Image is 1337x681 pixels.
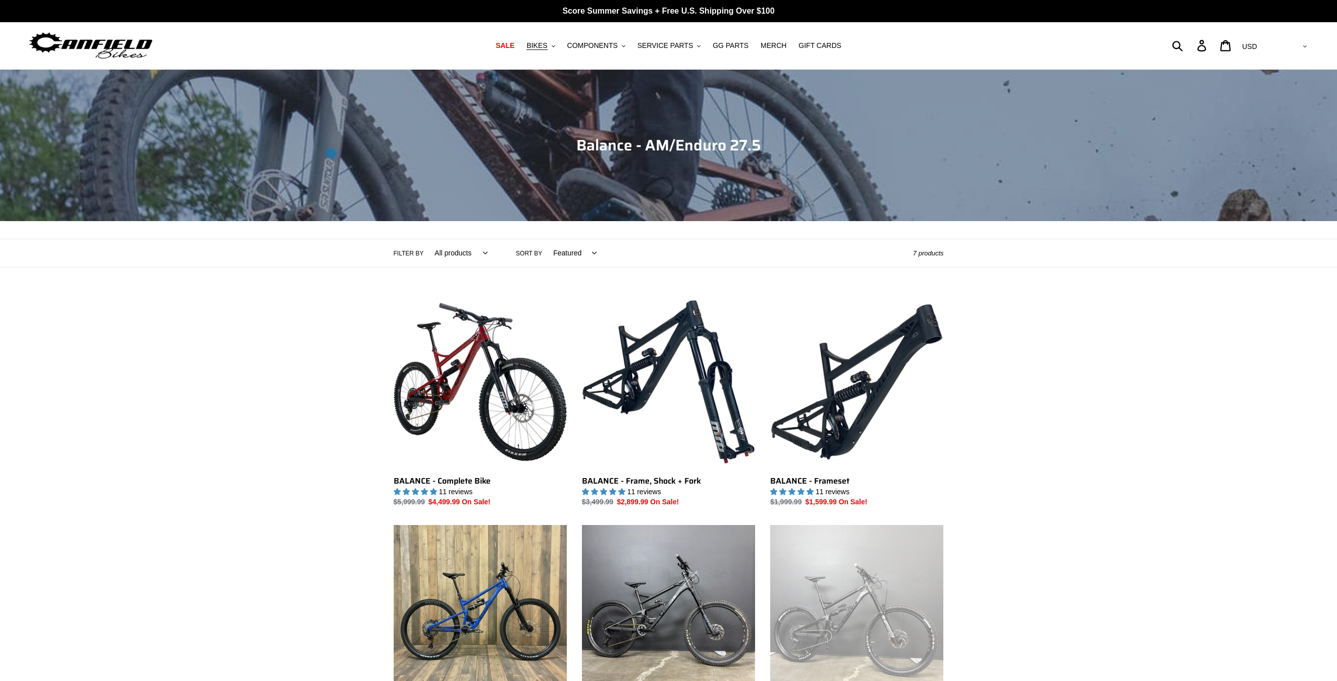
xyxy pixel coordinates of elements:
label: Filter by [394,249,424,258]
span: GIFT CARDS [798,41,841,50]
a: MERCH [756,39,791,53]
button: SERVICE PARTS [632,39,706,53]
a: GG PARTS [708,39,754,53]
span: 7 products [913,249,944,257]
input: Search [1178,34,1203,57]
span: SERVICE PARTS [637,41,693,50]
button: COMPONENTS [562,39,630,53]
img: Canfield Bikes [28,30,154,62]
span: Balance - AM/Enduro 27.5 [576,133,761,157]
span: MERCH [761,41,786,50]
button: BIKES [521,39,560,53]
span: BIKES [526,41,547,50]
span: SALE [496,41,514,50]
a: GIFT CARDS [793,39,846,53]
label: Sort by [516,249,542,258]
span: COMPONENTS [567,41,618,50]
span: GG PARTS [713,41,748,50]
a: SALE [491,39,519,53]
